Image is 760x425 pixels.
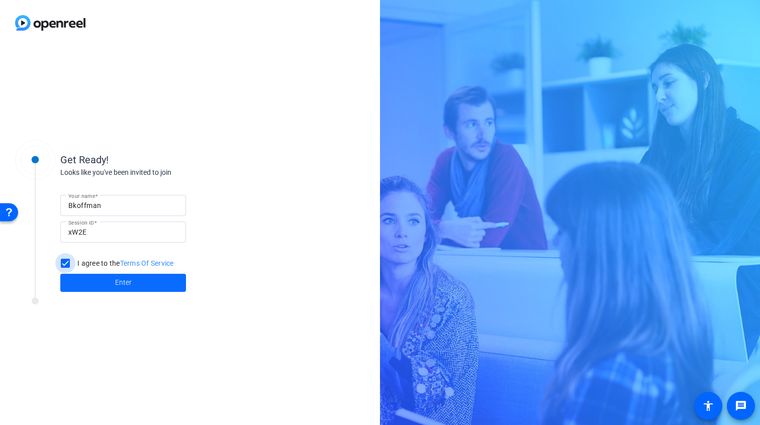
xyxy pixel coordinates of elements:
button: Enter [60,274,186,292]
mat-icon: accessibility [702,400,714,412]
div: Get Ready! [60,152,261,167]
a: Terms Of Service [120,259,174,267]
label: I agree to the [75,258,174,268]
mat-label: Your name [68,193,95,199]
div: Looks like you've been invited to join [60,167,261,178]
mat-label: Session ID [68,220,94,226]
mat-icon: message [735,400,747,412]
span: Enter [115,277,132,288]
